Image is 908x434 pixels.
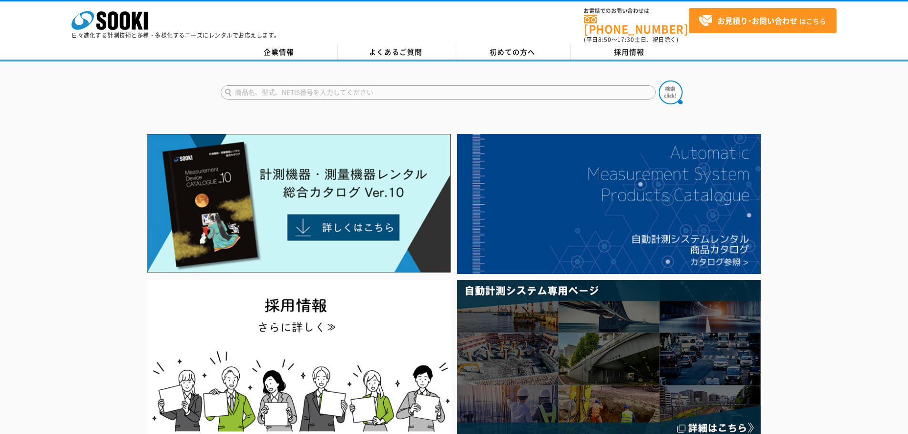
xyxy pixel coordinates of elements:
[71,32,280,38] p: 日々進化する計測技術と多種・多様化するニーズにレンタルでお応えします。
[454,45,571,60] a: 初めての方へ
[584,15,689,34] a: [PHONE_NUMBER]
[584,35,678,44] span: (平日 ～ 土日、祝日除く)
[221,45,337,60] a: 企業情報
[689,8,837,33] a: お見積り･お問い合わせはこちら
[598,35,612,44] span: 8:50
[584,8,689,14] span: お電話でのお問い合わせは
[617,35,634,44] span: 17:30
[659,81,683,104] img: btn_search.png
[717,15,797,26] strong: お見積り･お問い合わせ
[221,85,656,100] input: 商品名、型式、NETIS番号を入力してください
[698,14,826,28] span: はこちら
[490,47,535,57] span: 初めての方へ
[457,134,761,274] img: 自動計測システムカタログ
[571,45,688,60] a: 採用情報
[147,134,451,273] img: Catalog Ver10
[337,45,454,60] a: よくあるご質問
